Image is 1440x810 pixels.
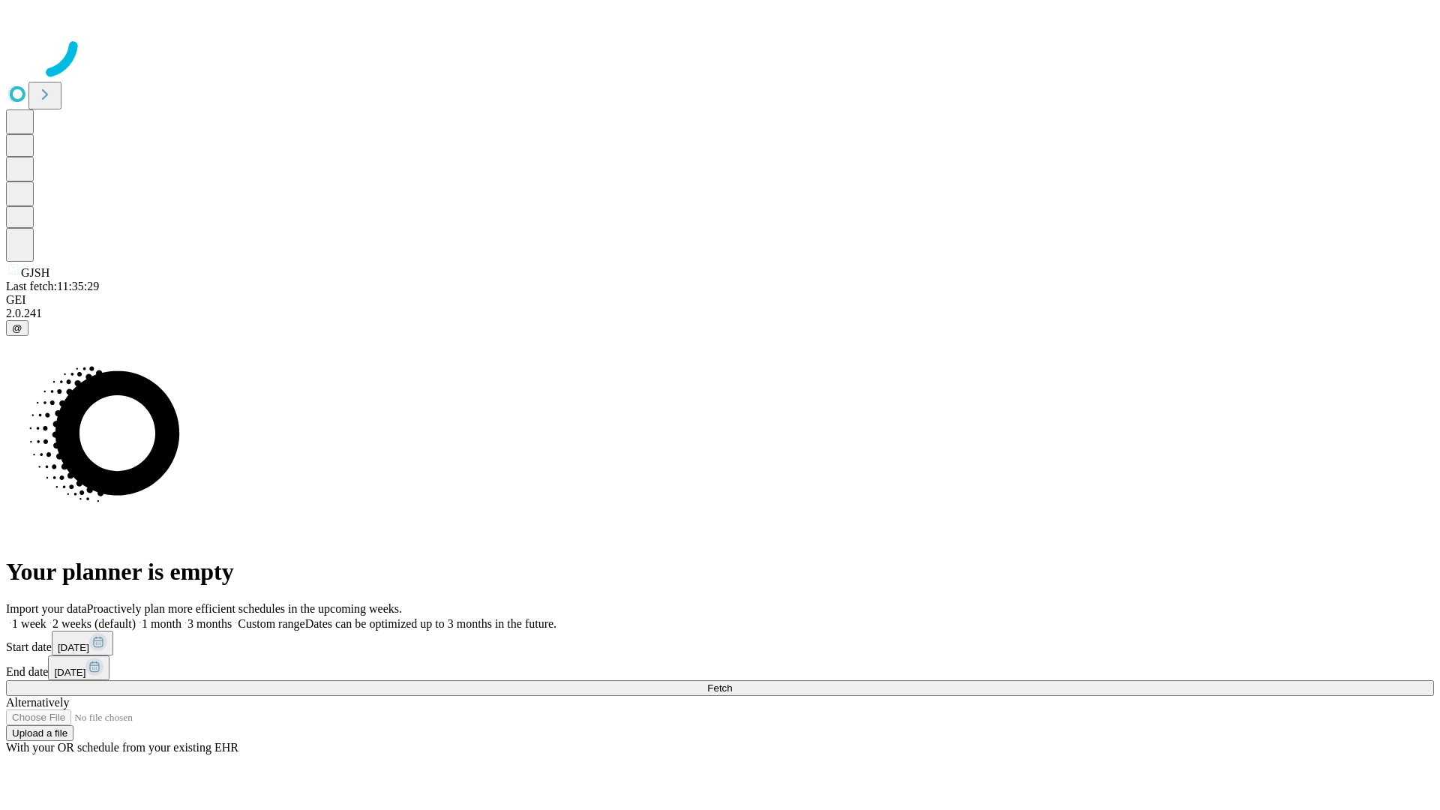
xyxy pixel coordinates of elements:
[6,320,28,336] button: @
[6,280,99,292] span: Last fetch: 11:35:29
[12,322,22,334] span: @
[6,602,87,615] span: Import your data
[6,741,238,754] span: With your OR schedule from your existing EHR
[238,617,304,630] span: Custom range
[52,617,136,630] span: 2 weeks (default)
[305,617,556,630] span: Dates can be optimized up to 3 months in the future.
[6,655,1434,680] div: End date
[6,725,73,741] button: Upload a file
[142,617,181,630] span: 1 month
[6,631,1434,655] div: Start date
[6,680,1434,696] button: Fetch
[6,696,69,709] span: Alternatively
[187,617,232,630] span: 3 months
[6,293,1434,307] div: GEI
[48,655,109,680] button: [DATE]
[6,307,1434,320] div: 2.0.241
[6,558,1434,586] h1: Your planner is empty
[87,602,402,615] span: Proactively plan more efficient schedules in the upcoming weeks.
[12,617,46,630] span: 1 week
[707,682,732,694] span: Fetch
[52,631,113,655] button: [DATE]
[21,266,49,279] span: GJSH
[58,642,89,653] span: [DATE]
[54,667,85,678] span: [DATE]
